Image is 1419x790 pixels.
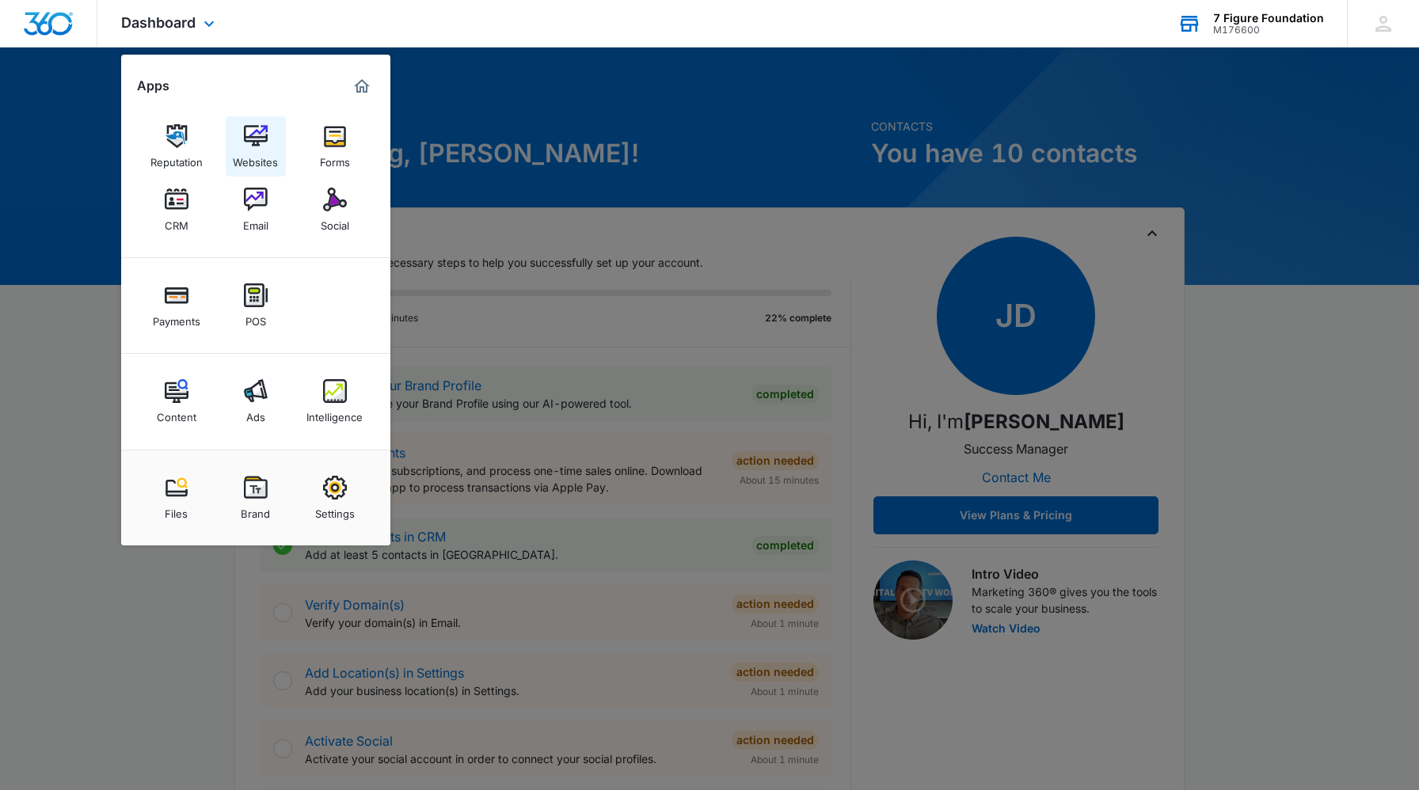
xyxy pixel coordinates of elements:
[233,148,278,169] div: Websites
[305,371,365,431] a: Intelligence
[226,116,286,177] a: Websites
[226,371,286,431] a: Ads
[305,180,365,240] a: Social
[146,371,207,431] a: Content
[121,14,196,31] span: Dashboard
[153,307,200,328] div: Payments
[349,74,375,99] a: Marketing 360® Dashboard
[245,307,266,328] div: POS
[243,211,268,232] div: Email
[1213,12,1324,25] div: account name
[165,211,188,232] div: CRM
[165,499,188,520] div: Files
[246,403,265,423] div: Ads
[226,275,286,336] a: POS
[321,211,349,232] div: Social
[320,148,350,169] div: Forms
[306,403,363,423] div: Intelligence
[1213,25,1324,36] div: account id
[226,180,286,240] a: Email
[146,275,207,336] a: Payments
[241,499,270,520] div: Brand
[315,499,355,520] div: Settings
[226,468,286,528] a: Brand
[150,148,203,169] div: Reputation
[146,468,207,528] a: Files
[157,403,196,423] div: Content
[137,78,169,93] h2: Apps
[305,116,365,177] a: Forms
[146,180,207,240] a: CRM
[146,116,207,177] a: Reputation
[305,468,365,528] a: Settings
